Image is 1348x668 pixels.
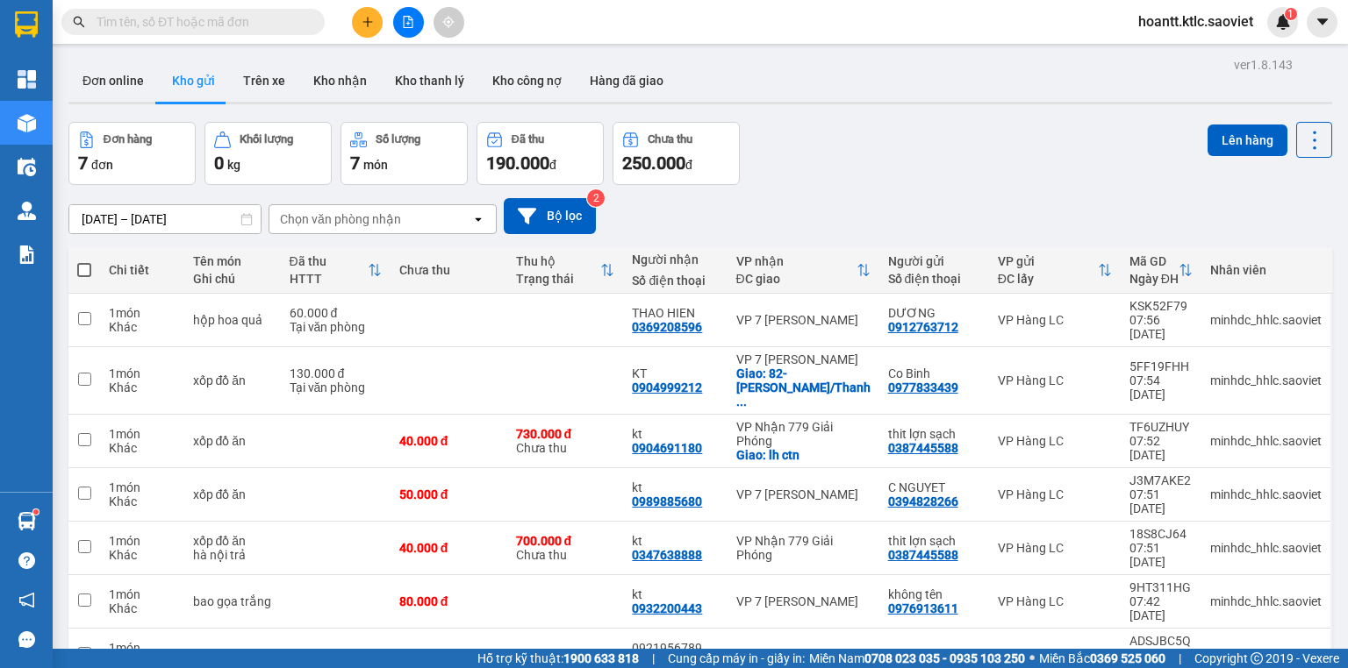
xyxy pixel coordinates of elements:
[888,441,958,455] div: 0387445588
[888,480,980,494] div: C NGUYET
[998,313,1112,327] div: VP Hàng LC
[109,494,176,508] div: Khác
[1307,7,1337,38] button: caret-down
[888,494,958,508] div: 0394828266
[109,548,176,562] div: Khác
[478,60,576,102] button: Kho công nợ
[736,648,871,662] div: VP 7 [PERSON_NAME]
[1210,541,1322,555] div: minhdc_hhlc.saoviet
[109,427,176,441] div: 1 món
[1129,299,1193,313] div: KSK52F79
[998,648,1112,662] div: VP Hàng LC
[648,133,692,146] div: Chưa thu
[632,380,702,394] div: 0904999212
[809,649,1025,668] span: Miền Nam
[158,60,229,102] button: Kho gửi
[109,366,176,380] div: 1 món
[587,189,605,207] sup: 2
[1129,272,1179,286] div: Ngày ĐH
[998,487,1112,501] div: VP Hàng LC
[1208,124,1287,156] button: Lên hàng
[399,434,498,448] div: 40.000 đ
[1129,541,1193,569] div: 07:51 [DATE]
[193,534,272,548] div: xốp đồ ăn
[685,158,692,172] span: đ
[109,587,176,601] div: 1 món
[888,380,958,394] div: 0977833439
[1129,594,1193,622] div: 07:42 [DATE]
[442,16,455,28] span: aim
[736,254,857,268] div: VP nhận
[73,16,85,28] span: search
[1129,473,1193,487] div: J3M7AKE2
[376,133,420,146] div: Số lượng
[240,133,293,146] div: Khối lượng
[18,158,36,176] img: warehouse-icon
[362,16,374,28] span: plus
[1287,8,1294,20] span: 1
[632,427,718,441] div: kt
[998,434,1112,448] div: VP Hàng LC
[290,320,382,334] div: Tại văn phòng
[1129,420,1193,434] div: TF6UZHUY
[1251,652,1263,664] span: copyright
[563,651,639,665] strong: 1900 633 818
[998,594,1112,608] div: VP Hàng LC
[632,441,702,455] div: 0904691180
[632,274,718,288] div: Số điện thoại
[434,7,464,38] button: aim
[504,198,596,234] button: Bộ lọc
[1129,313,1193,341] div: 07:56 [DATE]
[888,534,980,548] div: thit lợn sạch
[193,272,272,286] div: Ghi chú
[1210,313,1322,327] div: minhdc_hhlc.saoviet
[516,272,601,286] div: Trạng thái
[290,272,368,286] div: HTTT
[214,153,224,174] span: 0
[1234,55,1293,75] div: ver 1.8.143
[1129,634,1193,648] div: ADSJBC5Q
[229,60,299,102] button: Trên xe
[1210,487,1322,501] div: minhdc_hhlc.saoviet
[516,534,615,548] div: 700.000 đ
[736,313,871,327] div: VP 7 [PERSON_NAME]
[393,7,424,38] button: file-add
[632,587,718,601] div: kt
[68,122,196,185] button: Đơn hàng7đơn
[193,373,272,387] div: xốp đồ ăn
[399,594,498,608] div: 80.000 đ
[736,352,871,366] div: VP 7 [PERSON_NAME]
[998,541,1112,555] div: VP Hàng LC
[888,427,980,441] div: thit lợn sạch
[18,202,36,220] img: warehouse-icon
[399,263,498,277] div: Chưa thu
[290,366,382,380] div: 130.000 đ
[1129,359,1193,373] div: 5FF19FHH
[1285,8,1297,20] sup: 1
[989,247,1121,294] th: Toggle SortBy
[632,641,718,655] div: 0921956789
[888,254,980,268] div: Người gửi
[888,548,958,562] div: 0387445588
[97,12,304,32] input: Tìm tên, số ĐT hoặc mã đơn
[888,320,958,334] div: 0912763712
[33,509,39,515] sup: 1
[193,434,272,448] div: xốp đồ ăn
[104,133,152,146] div: Đơn hàng
[1121,247,1201,294] th: Toggle SortBy
[728,247,879,294] th: Toggle SortBy
[613,122,740,185] button: Chưa thu250.000đ
[1129,580,1193,594] div: 9HT311HG
[18,552,35,569] span: question-circle
[1129,487,1193,515] div: 07:51 [DATE]
[888,366,980,380] div: Co Binh
[18,70,36,89] img: dashboard-icon
[1210,594,1322,608] div: minhdc_hhlc.saoviet
[399,648,498,662] div: 40.000 đ
[516,427,615,441] div: 730.000 đ
[1129,254,1179,268] div: Mã GD
[399,487,498,501] div: 50.000 đ
[477,649,639,668] span: Hỗ trợ kỹ thuật:
[290,254,368,268] div: Đã thu
[632,320,702,334] div: 0369208596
